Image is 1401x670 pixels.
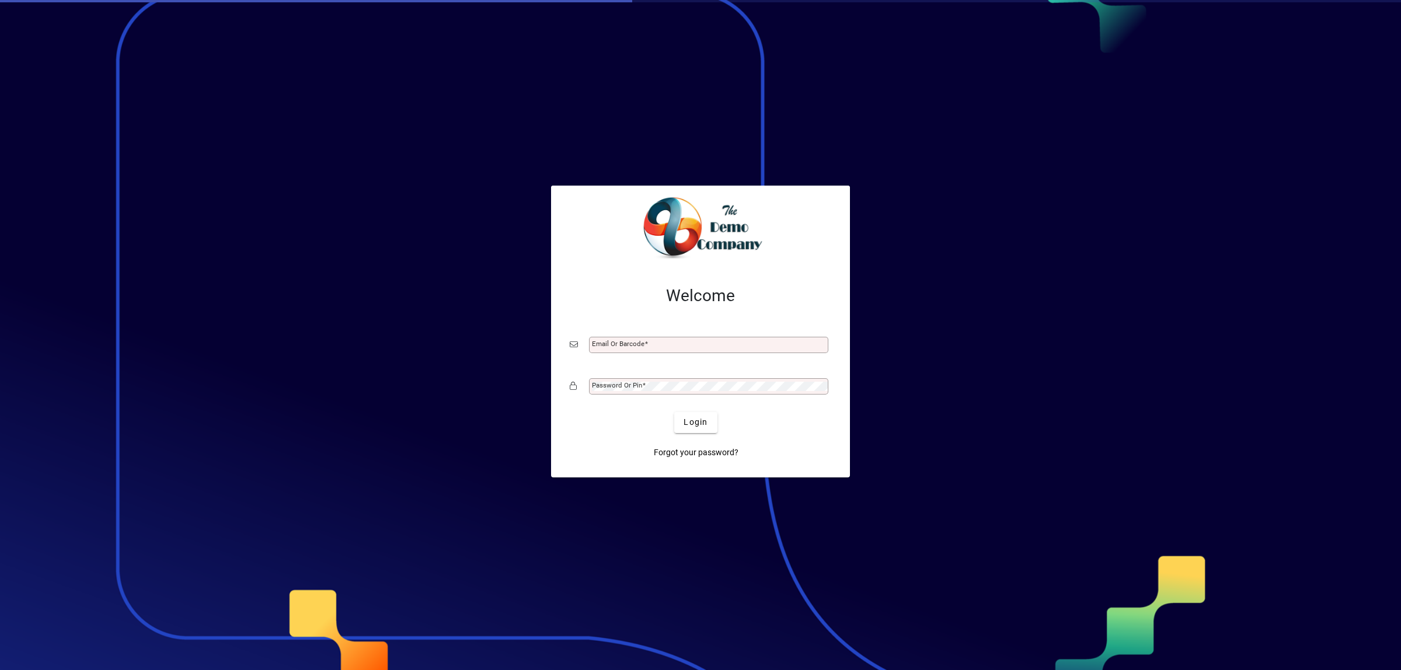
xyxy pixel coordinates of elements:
a: Forgot your password? [649,442,743,463]
span: Forgot your password? [654,446,738,459]
span: Login [684,416,708,428]
button: Login [674,412,717,433]
mat-label: Email or Barcode [592,340,644,348]
mat-label: Password or Pin [592,381,642,389]
h2: Welcome [570,286,831,306]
